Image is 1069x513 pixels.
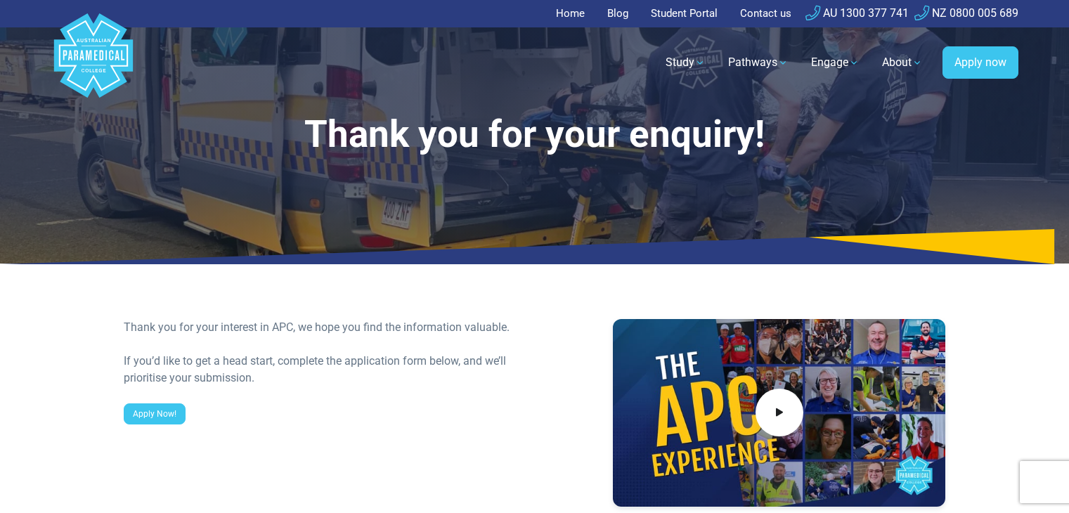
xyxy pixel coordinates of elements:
h1: Thank you for your enquiry! [124,112,946,157]
div: If you’d like to get a head start, complete the application form below, and we’ll prioritise your... [124,353,526,387]
a: AU 1300 377 741 [805,6,909,20]
a: About [874,43,931,82]
a: Study [657,43,714,82]
a: Apply now [942,46,1018,79]
a: Engage [803,43,868,82]
a: Pathways [720,43,797,82]
a: NZ 0800 005 689 [914,6,1018,20]
a: Apply Now! [124,403,186,424]
div: Thank you for your interest in APC, we hope you find the information valuable. [124,319,526,336]
a: Australian Paramedical College [51,27,136,98]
